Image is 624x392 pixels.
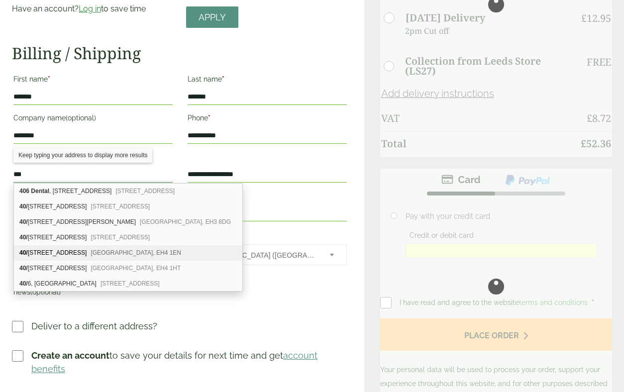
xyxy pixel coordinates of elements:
div: 40/6, Learmonth Avenue [14,261,242,276]
span: (optional) [66,114,96,122]
div: 40/6, Barony Street [14,199,242,214]
abbr: required [222,75,224,83]
span: United Kingdom (UK) [198,245,316,266]
label: Phone [188,111,347,128]
abbr: required [48,75,50,83]
b: 40/ [19,265,28,272]
div: 406 Dental, 406 Bury Old Road [14,184,242,199]
label: Company name [13,111,173,128]
p: Deliver to a different address? [31,319,157,333]
span: [STREET_ADDRESS] [115,188,175,195]
div: 40/6, Gardner's Crescent [14,214,242,230]
b: 40/ [19,234,28,241]
span: Apply [199,12,226,23]
span: [GEOGRAPHIC_DATA], EH3 8DG [140,218,231,225]
a: Log in [79,4,101,13]
h2: Billing / Shipping [12,44,348,63]
div: Keep typing your address to display more results [13,148,152,163]
span: [STREET_ADDRESS] [91,203,150,210]
div: 40/6, Muirhouse Park [14,276,242,291]
span: [GEOGRAPHIC_DATA], EH4 1EN [91,249,181,256]
strong: Create an account [31,350,109,361]
b: 40/ [19,203,28,210]
p: to save your details for next time and get [31,349,348,376]
div: 40/6, Comely Bank Avenue [14,245,242,261]
a: Apply [186,6,238,28]
p: Have an account? to save time [12,3,174,15]
b: 406 Dental [19,188,49,195]
label: Postcode [188,189,347,205]
span: (optional) [30,288,61,296]
label: First name [13,72,173,89]
b: 40/ [19,280,28,287]
span: [GEOGRAPHIC_DATA], EH4 1HT [91,265,181,272]
b: 40/ [19,249,28,256]
abbr: required [208,114,210,122]
label: Last name [188,72,347,89]
span: [STREET_ADDRESS] [101,280,160,287]
div: 40/6, Lauriston Street [14,230,242,245]
b: 40/ [19,218,28,225]
span: [STREET_ADDRESS] [91,234,150,241]
span: Country/Region [188,244,347,265]
label: Country/Region [188,227,347,244]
